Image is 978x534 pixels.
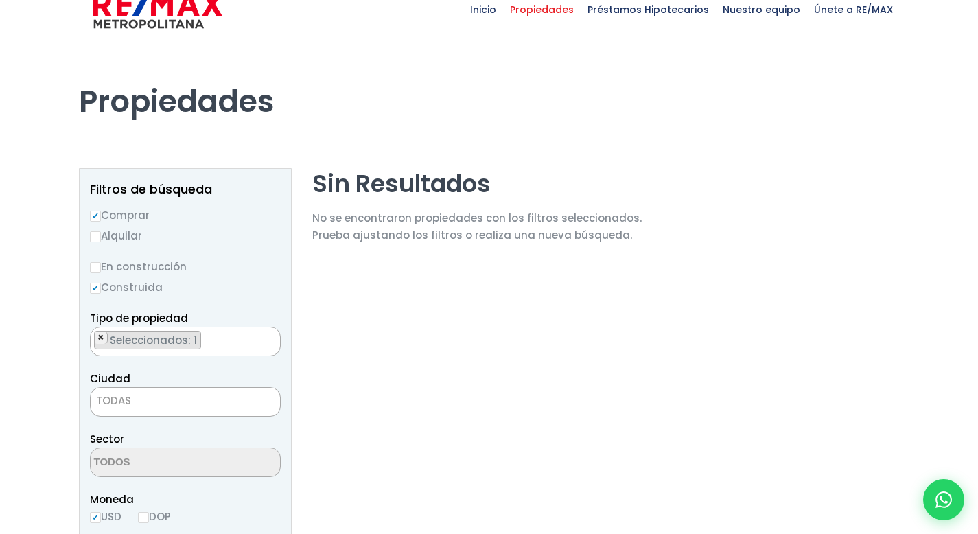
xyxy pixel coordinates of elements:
[91,391,280,410] span: TODAS
[90,279,281,296] label: Construida
[90,508,121,525] label: USD
[90,258,281,275] label: En construcción
[96,393,131,408] span: TODAS
[265,331,273,345] button: Remove all items
[138,508,171,525] label: DOP
[90,387,281,417] span: TODAS
[90,491,281,508] span: Moneda
[90,227,281,244] label: Alquilar
[90,432,124,446] span: Sector
[90,211,101,222] input: Comprar
[94,331,201,349] li: APARTAMENTO
[90,262,101,273] input: En construcción
[312,209,642,244] p: No se encontraron propiedades con los filtros seleccionados. Prueba ajustando los filtros o reali...
[90,207,281,224] label: Comprar
[90,371,130,386] span: Ciudad
[90,231,101,242] input: Alquilar
[91,327,98,357] textarea: Search
[138,512,149,523] input: DOP
[91,448,224,478] textarea: Search
[108,333,200,347] span: Seleccionados: 1
[79,45,900,120] h1: Propiedades
[90,512,101,523] input: USD
[266,332,272,344] span: ×
[95,332,108,344] button: Remove item
[97,332,104,344] span: ×
[90,311,188,325] span: Tipo de propiedad
[90,183,281,196] h2: Filtros de búsqueda
[312,168,642,199] h2: Sin Resultados
[90,283,101,294] input: Construida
